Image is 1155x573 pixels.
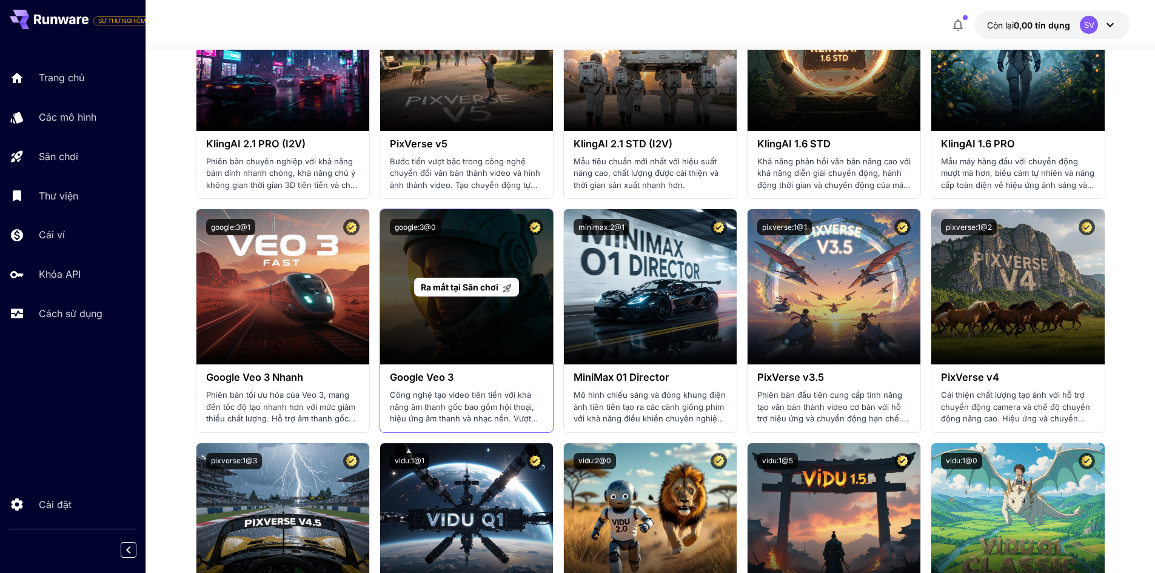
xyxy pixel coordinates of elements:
[975,11,1130,39] button: 0,00 đô laSV
[206,371,303,383] font: Google Veo 3 Nhanh
[748,209,920,364] img: thay thế
[527,219,543,235] button: Mẫu được chứng nhận – Được kiểm tra để có hiệu suất tốt nhất và bao gồm giấy phép thương mại.
[206,138,306,150] font: KlingAI 2.1 PRO (I2V)
[931,209,1104,364] img: thay thế
[211,223,250,232] font: google:3@1
[762,223,807,232] font: pixverse:1@1
[564,209,737,364] img: thay thế
[211,456,257,465] font: pixverse:1@3
[206,390,355,471] font: Phiên bản tối ưu hóa của Veo 3, mang đến tốc độ tạo nhanh hơn với mức giảm thiểu chất lượng. Hỗ t...
[196,209,369,364] img: thay thế
[39,111,96,123] font: Các mô hình
[711,219,727,235] button: Mẫu được chứng nhận – Được kiểm tra để có hiệu suất tốt nhất và bao gồm giấy phép thương mại.
[206,453,262,469] button: pixverse:1@3
[390,453,429,469] button: vidu:1@1
[343,453,360,469] button: Mẫu được chứng nhận – Được kiểm tra để có hiệu suất tốt nhất và bao gồm giấy phép thương mại.
[343,219,360,235] button: Mẫu được chứng nhận – Được kiểm tra để có hiệu suất tốt nhất và bao gồm giấy phép thương mại.
[390,156,540,226] font: Bước tiến vượt bậc trong công nghệ chuyển đổi văn bản thành video và hình ảnh thành video. Tạo ch...
[987,20,1014,30] font: Còn lại
[39,268,81,280] font: Khóa API
[757,219,812,235] button: pixverse:1@1
[757,156,911,202] font: Khả năng phản hồi văn bản nâng cao với khả năng diễn giải chuyển động, hành động thời gian và chu...
[757,138,831,150] font: KlingAI 1.6 STD
[946,223,992,232] font: pixverse:1@2
[762,456,793,465] font: vidu:1@5
[574,390,726,435] font: Mô hình chiếu sáng và đóng khung điện ảnh tiên tiến tạo ra các cảnh giống phim với khả năng điều ...
[39,150,78,163] font: Sân chơi
[39,229,65,241] font: Cái ví
[894,453,911,469] button: Mẫu được chứng nhận – Được kiểm tra để có hiệu suất tốt nhất và bao gồm giấy phép thương mại.
[121,542,136,558] button: Thu gọn thanh bên
[941,219,997,235] button: pixverse:1@2
[941,156,1094,202] font: Mẫu máy hàng đầu với chuyển động mượt mà hơn, biểu cảm tự nhiên và nâng cấp toàn diện về hiệu ứng...
[395,223,436,232] font: google:3@0
[941,371,999,383] font: PixVerse v4
[39,498,72,511] font: Cài đặt
[130,539,146,561] div: Thu gọn thanh bên
[39,307,102,320] font: Cách sử dụng
[93,13,151,28] span: Thêm thẻ thanh toán của bạn để sử dụng đầy đủ chức năng của nền tảng.
[941,138,1015,150] font: KlingAI 1.6 PRO
[390,219,441,235] button: google:3@0
[941,453,982,469] button: vidu:1@0
[574,138,672,150] font: KlingAI 2.1 STD (I2V)
[987,19,1070,32] div: 0,00 đô la
[390,390,538,447] font: Công nghệ tạo video tiên tiến với khả năng âm thanh gốc bao gồm hội thoại, hiệu ứng âm thanh và n...
[39,72,84,84] font: Trang chủ
[1014,20,1070,30] font: 0,00 tín dụng
[414,278,519,297] a: Ra mắt tại Sân chơi
[578,223,624,232] font: minimax:2@1
[390,371,454,383] font: Google Veo 3
[206,156,357,202] font: Phiên bản chuyên nghiệp với khả năng bám dính nhanh chóng, khả năng chú ý không gian thời gian 3D...
[757,371,824,383] font: PixVerse v3.5
[578,456,611,465] font: vidu:2@0
[574,371,669,383] font: MiniMax 01 Director
[757,390,908,435] font: Phiên bản đầu tiên cung cấp tính năng tạo văn bản thành video cơ bản với hỗ trợ hiệu ứng và chuyể...
[574,219,629,235] button: minimax:2@1
[711,453,727,469] button: Mẫu được chứng nhận – Được kiểm tra để có hiệu suất tốt nhất và bao gồm giấy phép thương mại.
[39,190,78,202] font: Thư viện
[757,453,798,469] button: vidu:1@5
[98,17,146,24] font: SỰ THỬ NGHIỆM
[395,456,424,465] font: vidu:1@1
[894,219,911,235] button: Mẫu được chứng nhận – Được kiểm tra để có hiệu suất tốt nhất và bao gồm giấy phép thương mại.
[527,453,543,469] button: Mẫu được chứng nhận – Được kiểm tra để có hiệu suất tốt nhất và bao gồm giấy phép thương mại.
[206,219,255,235] button: google:3@1
[1084,20,1094,30] font: SV
[1079,219,1095,235] button: Mẫu được chứng nhận – Được kiểm tra để có hiệu suất tốt nhất và bao gồm giấy phép thương mại.
[574,156,718,190] font: Mẫu tiêu chuẩn mới nhất với hiệu suất nâng cao, chất lượng được cải thiện và thời gian sản xuất n...
[390,138,447,150] font: PixVerse v5
[946,456,977,465] font: vidu:1@0
[1079,453,1095,469] button: Mẫu được chứng nhận – Được kiểm tra để có hiệu suất tốt nhất và bao gồm giấy phép thương mại.
[574,453,616,469] button: vidu:2@0
[421,282,498,292] font: Ra mắt tại Sân chơi
[941,390,1090,435] font: Cải thiện chất lượng tạo ảnh với hỗ trợ chuyển động camera và chế độ chuyển động nâng cao. Hiệu ứ...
